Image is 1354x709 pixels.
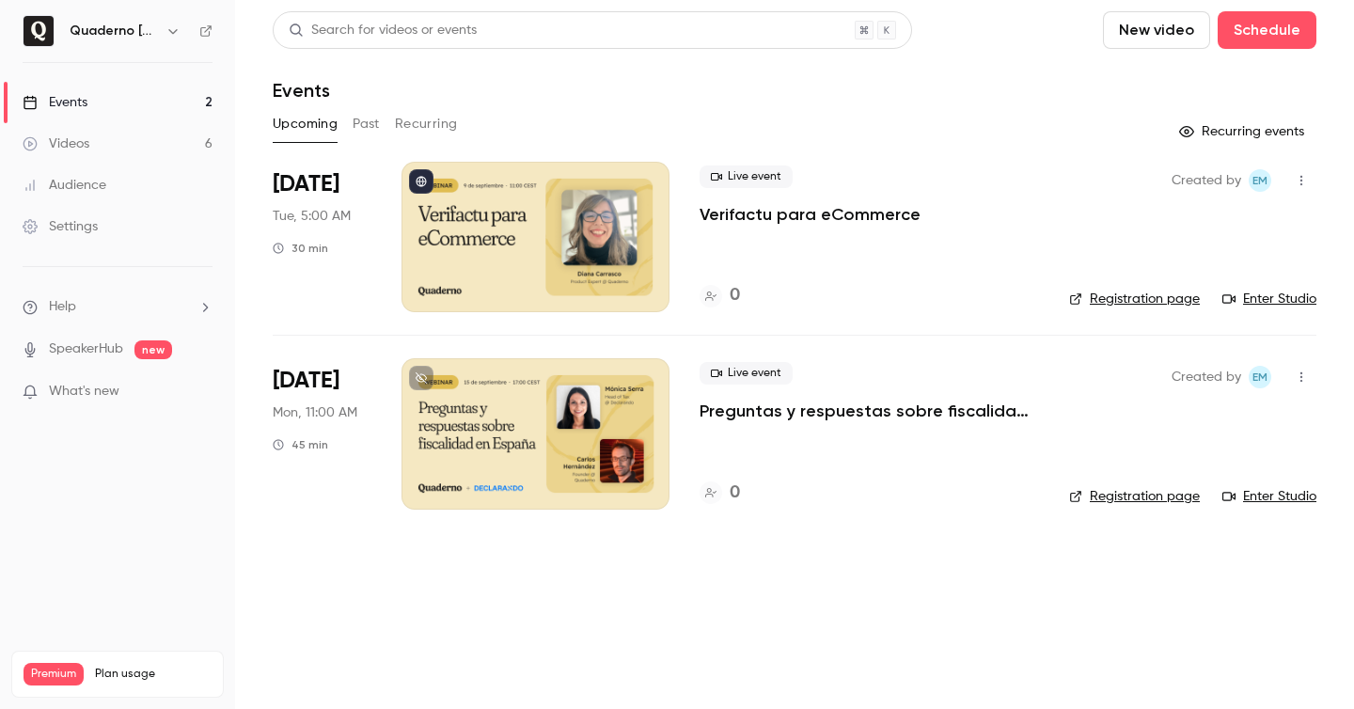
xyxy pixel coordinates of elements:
[23,297,213,317] li: help-dropdown-opener
[1252,169,1267,192] span: EM
[1069,290,1200,308] a: Registration page
[700,362,793,385] span: Live event
[1171,117,1316,147] button: Recurring events
[700,203,921,226] a: Verifactu para eCommerce
[730,481,740,506] h4: 0
[273,169,339,199] span: [DATE]
[1172,169,1241,192] span: Created by
[1172,366,1241,388] span: Created by
[273,207,351,226] span: Tue, 5:00 AM
[273,437,328,452] div: 45 min
[730,283,740,308] h4: 0
[184,688,190,700] span: 6
[273,366,339,396] span: [DATE]
[1249,366,1271,388] span: Eileen McRae
[1218,11,1316,49] button: Schedule
[24,16,54,46] img: Quaderno España
[23,176,106,195] div: Audience
[353,109,380,139] button: Past
[49,382,119,402] span: What's new
[24,685,59,702] p: Videos
[1249,169,1271,192] span: Eileen McRae
[700,400,1039,422] a: Preguntas y respuestas sobre fiscalidad en [GEOGRAPHIC_DATA]: impuestos, facturas y más
[1252,366,1267,388] span: EM
[289,21,477,40] div: Search for videos or events
[70,22,158,40] h6: Quaderno [GEOGRAPHIC_DATA]
[273,358,371,509] div: Sep 15 Mon, 5:00 PM (Europe/Madrid)
[1222,487,1316,506] a: Enter Studio
[1103,11,1210,49] button: New video
[134,340,172,359] span: new
[49,297,76,317] span: Help
[700,481,740,506] a: 0
[23,134,89,153] div: Videos
[700,283,740,308] a: 0
[49,339,123,359] a: SpeakerHub
[700,165,793,188] span: Live event
[184,685,212,702] p: / 90
[273,109,338,139] button: Upcoming
[273,79,330,102] h1: Events
[23,93,87,112] div: Events
[395,109,458,139] button: Recurring
[23,217,98,236] div: Settings
[273,241,328,256] div: 30 min
[273,162,371,312] div: Sep 9 Tue, 11:00 AM (Europe/Madrid)
[273,403,357,422] span: Mon, 11:00 AM
[1222,290,1316,308] a: Enter Studio
[1069,487,1200,506] a: Registration page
